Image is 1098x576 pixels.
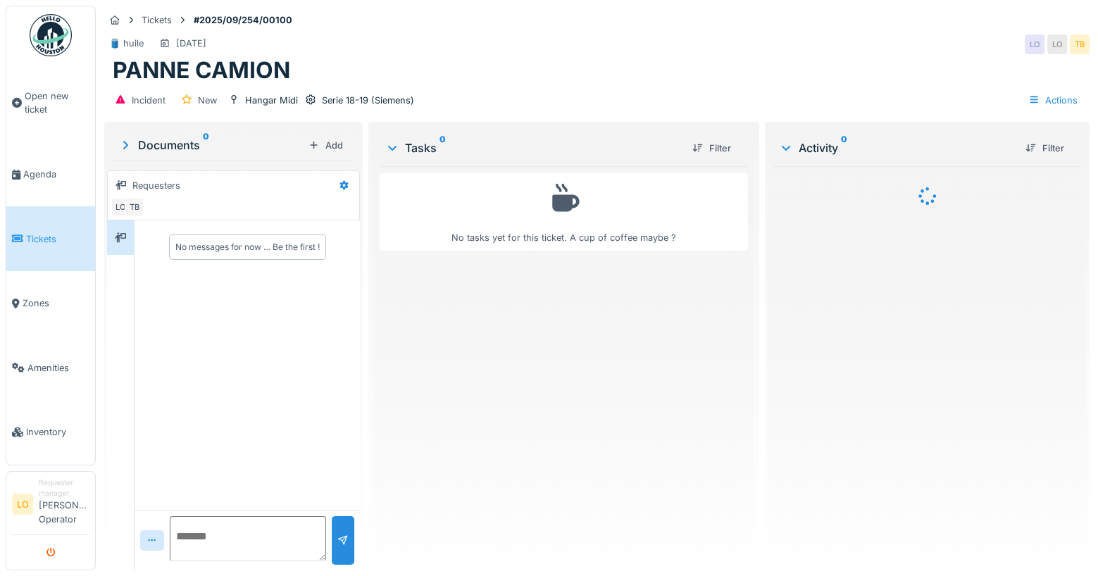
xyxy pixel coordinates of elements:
[132,94,166,107] div: Incident
[303,136,349,155] div: Add
[1047,35,1067,54] div: LO
[27,361,89,375] span: Amenities
[25,89,89,116] span: Open new ticket
[30,14,72,56] img: Badge_color-CXgf-gQk.svg
[322,94,414,107] div: Serie 18-19 (Siemens)
[111,197,130,217] div: LO
[389,179,739,244] div: No tasks yet for this ticket. A cup of coffee maybe ?
[687,139,737,158] div: Filter
[6,271,95,336] a: Zones
[1070,35,1090,54] div: TB
[6,400,95,465] a: Inventory
[6,64,95,142] a: Open new ticket
[109,37,144,50] div: 🛢️ huile
[1020,139,1070,158] div: Filter
[132,179,180,192] div: Requesters
[841,139,847,156] sup: 0
[12,477,89,535] a: LO Requester manager[PERSON_NAME] Operator
[188,13,298,27] strong: #2025/09/254/00100
[6,206,95,271] a: Tickets
[23,168,89,181] span: Agenda
[118,137,303,154] div: Documents
[439,139,446,156] sup: 0
[26,425,89,439] span: Inventory
[385,139,681,156] div: Tasks
[203,137,209,154] sup: 0
[23,296,89,310] span: Zones
[39,477,89,532] li: [PERSON_NAME] Operator
[1025,35,1044,54] div: LO
[176,37,206,50] div: [DATE]
[198,94,217,107] div: New
[26,232,89,246] span: Tickets
[39,477,89,499] div: Requester manager
[779,139,1014,156] div: Activity
[12,494,33,515] li: LO
[245,94,298,107] div: Hangar Midi
[175,241,320,253] div: No messages for now … Be the first !
[113,57,290,84] h1: PANNE CAMION
[1022,90,1084,111] div: Actions
[6,336,95,401] a: Amenities
[142,13,172,27] div: Tickets
[125,197,144,217] div: TB
[6,142,95,207] a: Agenda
